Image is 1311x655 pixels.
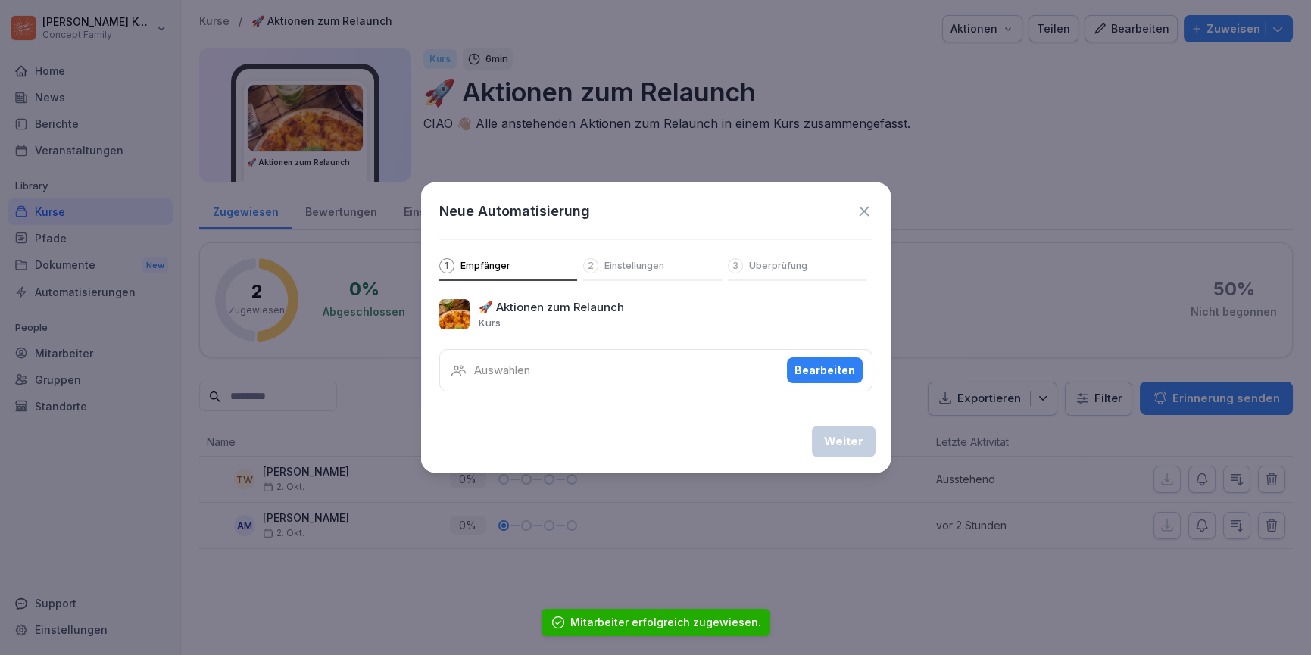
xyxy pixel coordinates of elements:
img: 🚀 Aktionen zum Relaunch [439,299,470,329]
div: 3 [728,258,743,273]
div: 1 [439,258,454,273]
div: 2 [583,258,598,273]
p: 🚀 Aktionen zum Relaunch [479,299,624,317]
button: Bearbeiten [787,357,863,383]
p: Kurs [479,317,501,329]
p: Einstellungen [604,260,664,272]
button: Weiter [812,426,876,457]
p: Überprüfung [749,260,807,272]
p: Empfänger [460,260,510,272]
h1: Neue Automatisierung [439,201,590,221]
div: Weiter [824,433,863,450]
div: Bearbeiten [794,362,855,379]
p: Auswählen [474,362,530,379]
